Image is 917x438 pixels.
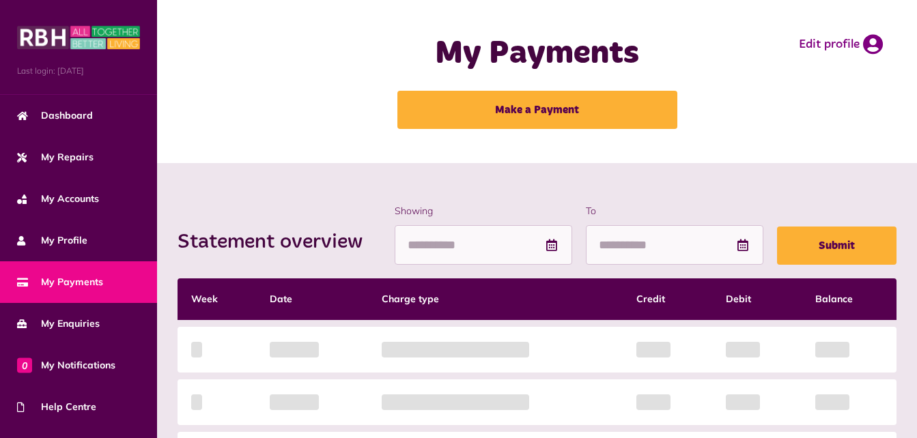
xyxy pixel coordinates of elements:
a: Make a Payment [397,91,677,129]
span: 0 [17,357,32,373]
span: My Repairs [17,150,94,164]
span: My Notifications [17,358,115,373]
span: My Payments [17,275,103,289]
span: Help Centre [17,400,96,414]
span: My Profile [17,233,87,248]
span: Dashboard [17,108,93,123]
span: Last login: [DATE] [17,65,140,77]
img: MyRBH [17,24,140,51]
span: My Accounts [17,192,99,206]
span: My Enquiries [17,317,100,331]
a: Edit profile [799,34,883,55]
h1: My Payments [361,34,714,74]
